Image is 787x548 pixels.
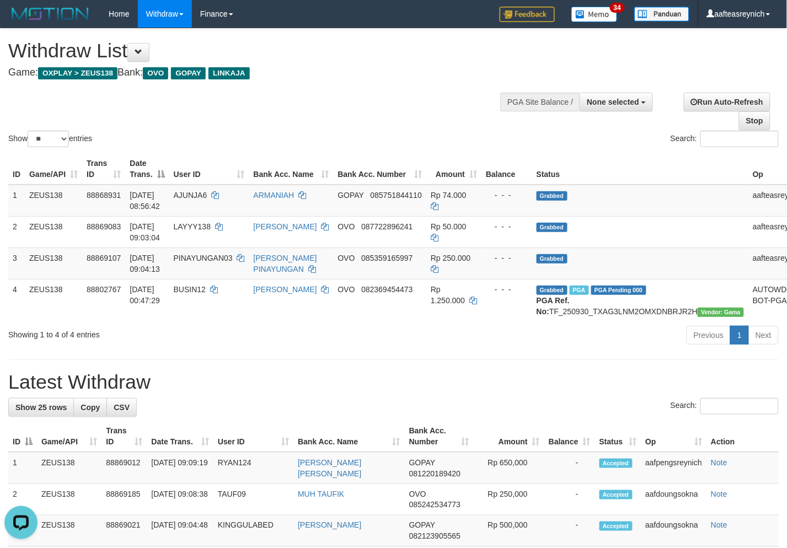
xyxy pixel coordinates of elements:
a: [PERSON_NAME] [298,521,361,530]
span: Accepted [599,522,633,531]
label: Search: [671,131,779,147]
th: Trans ID: activate to sort column ascending [82,153,125,185]
th: Date Trans.: activate to sort column descending [125,153,169,185]
a: Stop [739,111,770,130]
span: Rp 1.250.000 [431,285,465,305]
a: [PERSON_NAME] [254,285,317,294]
td: 2 [8,216,25,248]
span: Grabbed [537,286,568,295]
span: Copy [81,403,100,412]
span: PINAYUNGAN03 [174,254,233,262]
span: [DATE] 00:47:29 [130,285,160,305]
h1: Withdraw List [8,40,513,62]
td: 2 [8,484,37,515]
span: OVO [409,490,426,498]
td: - [544,515,595,547]
a: [PERSON_NAME] PINAYUNGAN [254,254,317,273]
td: - [544,452,595,484]
span: Copy 082369454473 to clipboard [361,285,413,294]
span: BUSIN12 [174,285,206,294]
th: Balance [481,153,532,185]
span: Copy 087722896241 to clipboard [361,222,413,231]
td: RYAN124 [213,452,293,484]
span: Copy 081220189420 to clipboard [409,469,461,478]
span: Rp 250.000 [431,254,470,262]
div: - - - [486,190,528,201]
td: Rp 650,000 [474,452,544,484]
td: ZEUS138 [25,279,82,321]
img: MOTION_logo.png [8,6,92,22]
td: [DATE] 09:04:48 [147,515,213,547]
span: [DATE] 09:03:04 [130,222,160,242]
span: [DATE] 08:56:42 [130,191,160,211]
a: MUH TAUFIK [298,490,344,498]
a: CSV [106,398,137,417]
span: [DATE] 09:04:13 [130,254,160,273]
span: 88802767 [87,285,121,294]
label: Show entries [8,131,92,147]
span: Copy 082123905565 to clipboard [409,532,461,541]
label: Search: [671,398,779,415]
td: 3 [8,248,25,279]
th: Op: activate to sort column ascending [641,421,706,452]
td: [DATE] 09:08:38 [147,484,213,515]
button: None selected [580,93,653,111]
th: Trans ID: activate to sort column ascending [101,421,147,452]
input: Search: [700,131,779,147]
th: Game/API: activate to sort column ascending [37,421,101,452]
span: Vendor URL: https://trx31.1velocity.biz [698,308,744,317]
input: Search: [700,398,779,415]
th: Status [532,153,748,185]
a: 1 [730,326,749,345]
td: 1 [8,452,37,484]
th: Game/API: activate to sort column ascending [25,153,82,185]
span: Copy 085751844110 to clipboard [371,191,422,200]
td: 4 [8,279,25,321]
span: None selected [587,98,639,106]
span: LAYYY138 [174,222,211,231]
span: 88868931 [87,191,121,200]
a: Show 25 rows [8,398,74,417]
td: TAUF09 [213,484,293,515]
td: 88869021 [101,515,147,547]
span: 34 [610,3,625,13]
a: Next [748,326,779,345]
a: Previous [687,326,731,345]
td: 88869012 [101,452,147,484]
th: ID [8,153,25,185]
h1: Latest Withdraw [8,371,779,393]
th: Amount: activate to sort column ascending [426,153,481,185]
span: Rp 74.000 [431,191,467,200]
td: ZEUS138 [37,452,101,484]
td: 88869185 [101,484,147,515]
th: User ID: activate to sort column ascending [213,421,293,452]
select: Showentries [28,131,69,147]
span: OVO [338,222,355,231]
div: PGA Site Balance / [500,93,580,111]
span: GOPAY [171,67,206,79]
a: Note [711,458,727,467]
span: CSV [114,403,130,412]
th: Status: activate to sort column ascending [595,421,641,452]
span: OXPLAY > ZEUS138 [38,67,117,79]
a: [PERSON_NAME] [PERSON_NAME] [298,458,361,478]
td: Rp 250,000 [474,484,544,515]
th: Bank Acc. Number: activate to sort column ascending [405,421,474,452]
div: Showing 1 to 4 of 4 entries [8,325,320,340]
span: OVO [338,285,355,294]
div: - - - [486,221,528,232]
a: Run Auto-Refresh [684,93,770,111]
th: Date Trans.: activate to sort column ascending [147,421,213,452]
th: User ID: activate to sort column ascending [169,153,249,185]
span: LINKAJA [208,67,250,79]
td: aafpengsreynich [641,452,706,484]
a: Copy [73,398,107,417]
th: Amount: activate to sort column ascending [474,421,544,452]
b: PGA Ref. No: [537,296,570,316]
span: Accepted [599,459,633,468]
td: ZEUS138 [25,216,82,248]
img: Button%20Memo.svg [571,7,618,22]
span: PGA Pending [591,286,646,295]
span: Copy 085359165997 to clipboard [361,254,413,262]
div: - - - [486,284,528,295]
